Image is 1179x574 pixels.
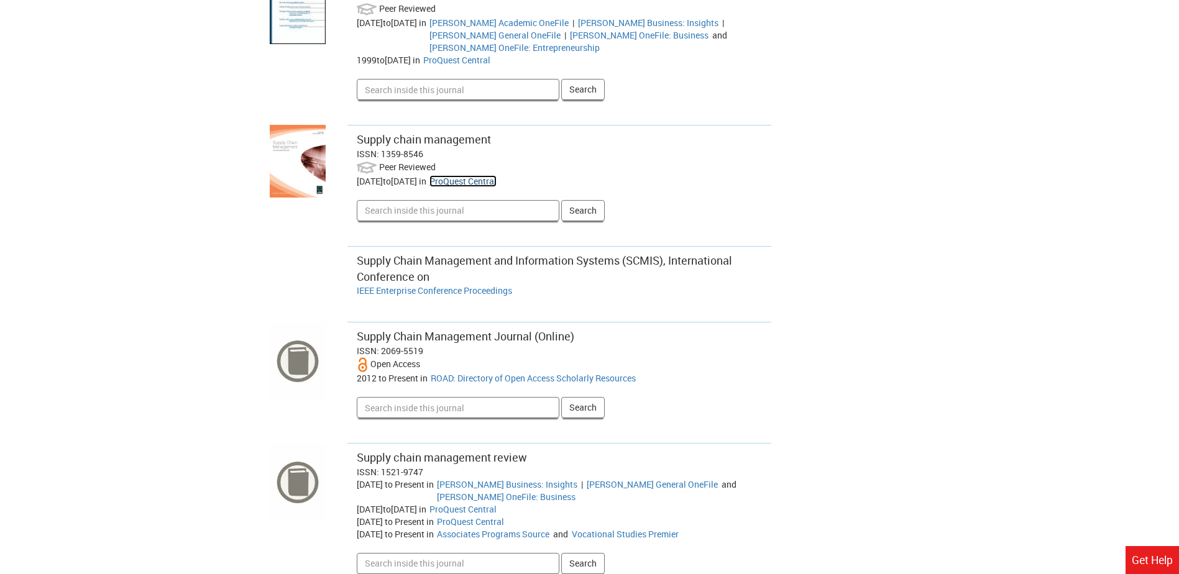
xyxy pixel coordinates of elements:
[437,491,576,503] a: Go to Gale OneFile: Business
[429,29,561,41] a: Go to Gale General OneFile
[357,450,763,466] div: Supply chain management review
[357,466,763,478] div: ISSN: 1521-9747
[561,79,605,100] button: Search
[357,528,437,540] div: [DATE]
[571,17,576,29] span: |
[379,161,436,173] span: Peer Reviewed
[419,175,426,187] span: in
[357,17,429,54] div: [DATE] [DATE]
[587,478,718,490] a: Go to Gale General OneFile
[357,478,437,503] div: [DATE]
[383,503,391,515] span: to
[385,516,424,527] span: to Present
[357,2,377,17] img: Peer Reviewed:
[370,358,420,370] span: Open Access
[429,503,497,515] a: Go to ProQuest Central
[357,160,377,175] img: Peer Reviewed:
[720,478,738,490] span: and
[379,2,436,14] span: Peer Reviewed
[429,17,569,29] a: Go to Gale Academic OneFile
[357,253,763,285] div: Supply Chain Management and Information Systems (SCMIS), International Conference on
[385,478,424,490] span: to Present
[1126,546,1179,574] a: Get Help
[383,175,391,187] span: to
[561,553,605,574] button: Search
[357,132,763,148] div: Supply chain management
[357,54,423,66] div: 1999 [DATE]
[561,200,605,221] button: Search
[437,516,504,527] a: Go to ProQuest Central
[578,17,718,29] a: Go to Gale Business: Insights
[357,503,429,516] div: [DATE] [DATE]
[431,372,636,384] a: Go to ROAD: Directory of Open Access Scholarly Resources
[429,175,497,187] a: Go to ProQuest Central
[357,516,437,528] div: [DATE]
[561,397,605,418] button: Search
[357,200,559,221] input: Search inside this journal
[270,322,326,400] img: cover image for: Supply Chain Management Journal (Online)
[426,478,434,490] span: in
[377,54,385,66] span: to
[551,528,570,540] span: and
[270,443,326,521] img: cover image for: Supply chain management review
[357,79,559,100] input: Search inside this journal
[426,528,434,540] span: in
[570,29,709,41] a: Go to Gale OneFile: Business
[357,329,763,345] div: Supply Chain Management Journal (Online)
[720,17,726,29] span: |
[562,29,568,41] span: |
[378,372,418,384] span: to Present
[357,372,431,385] div: 2012
[383,17,391,29] span: to
[413,54,420,66] span: in
[419,17,426,29] span: in
[357,345,763,357] div: ISSN: 2069-5519
[357,553,559,574] input: Search inside this journal
[357,285,512,296] a: Go to IEEE Enterprise Conference Proceedings
[437,528,549,540] a: Go to Associates Programs Source
[429,42,600,53] a: Go to Gale OneFile: Entrepreneurship
[423,54,490,66] a: Go to ProQuest Central
[419,503,426,515] span: in
[357,357,369,372] img: Open Access:
[270,125,326,198] img: cover image for: Supply chain management
[437,478,577,490] a: Go to Gale Business: Insights
[357,148,763,160] div: ISSN: 1359-8546
[572,528,679,540] a: Go to Vocational Studies Premier
[357,175,429,188] div: [DATE] [DATE]
[420,372,428,384] span: in
[579,478,585,490] span: |
[385,528,424,540] span: to Present
[357,397,559,418] input: Search inside this journal
[710,29,729,41] span: and
[426,516,434,527] span: in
